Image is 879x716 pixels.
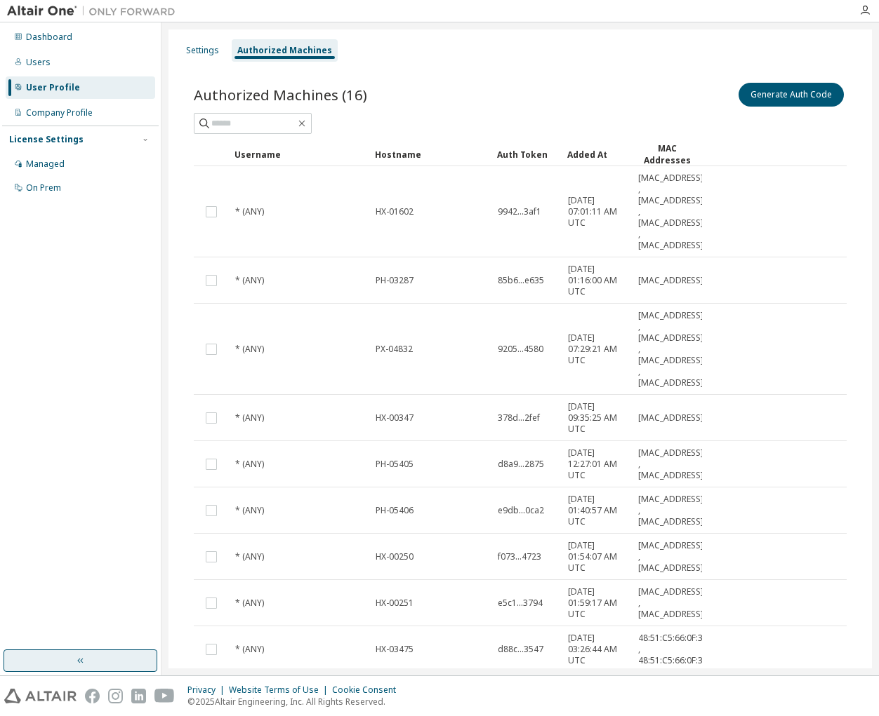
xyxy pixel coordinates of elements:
[235,344,264,355] span: * (ANY)
[154,689,175,703] img: youtube.svg
[498,505,544,516] span: e9db...0ca2
[235,206,264,217] span: * (ANY)
[638,275,703,286] span: [MAC_ADDRESS]
[498,275,544,286] span: 85b6...e635
[187,684,229,696] div: Privacy
[376,412,414,424] span: HX-00347
[375,143,486,166] div: Hostname
[568,447,626,481] span: [DATE] 12:27:01 AM UTC
[568,633,626,666] span: [DATE] 03:26:44 AM UTC
[568,195,626,229] span: [DATE] 07:01:11 AM UTC
[26,182,61,194] div: On Prem
[497,143,556,166] div: Auth Token
[235,551,264,562] span: * (ANY)
[376,644,414,655] span: HX-03475
[108,689,123,703] img: instagram.svg
[235,597,264,609] span: * (ANY)
[498,344,543,355] span: 9205...4580
[568,332,626,366] span: [DATE] 07:29:21 AM UTC
[332,684,404,696] div: Cookie Consent
[568,264,626,297] span: [DATE] 01:16:00 AM UTC
[4,689,77,703] img: altair_logo.svg
[498,459,544,470] span: d8a9...2875
[26,107,93,119] div: Company Profile
[638,447,703,481] span: [MAC_ADDRESS] , [MAC_ADDRESS]
[235,505,264,516] span: * (ANY)
[376,505,414,516] span: PH-05406
[235,412,264,424] span: * (ANY)
[376,459,414,470] span: PH-05405
[638,633,708,666] span: 48:51:C5:66:0F:30 , 48:51:C5:66:0F:34
[235,644,264,655] span: * (ANY)
[376,551,414,562] span: HX-00250
[9,134,84,145] div: License Settings
[186,45,219,56] div: Settings
[376,344,413,355] span: PX-04832
[568,540,626,574] span: [DATE] 01:54:07 AM UTC
[376,597,414,609] span: HX-00251
[568,494,626,527] span: [DATE] 01:40:57 AM UTC
[237,45,332,56] div: Authorized Machines
[376,206,414,217] span: HX-01602
[376,275,414,286] span: PH-03287
[187,696,404,708] p: © 2025 Altair Engineering, Inc. All Rights Reserved.
[638,586,703,620] span: [MAC_ADDRESS] , [MAC_ADDRESS]
[26,57,51,68] div: Users
[85,689,100,703] img: facebook.svg
[498,597,543,609] span: e5c1...3794
[638,412,703,424] span: [MAC_ADDRESS]
[567,143,626,166] div: Added At
[498,551,541,562] span: f073...4723
[26,82,80,93] div: User Profile
[235,275,264,286] span: * (ANY)
[568,586,626,620] span: [DATE] 01:59:17 AM UTC
[235,459,264,470] span: * (ANY)
[234,143,364,166] div: Username
[637,142,696,166] div: MAC Addresses
[26,32,72,43] div: Dashboard
[638,540,703,574] span: [MAC_ADDRESS] , [MAC_ADDRESS]
[229,684,332,696] div: Website Terms of Use
[739,83,844,107] button: Generate Auth Code
[498,644,543,655] span: d88c...3547
[498,412,540,424] span: 378d...2fef
[194,85,367,104] span: Authorized Machines (16)
[638,173,703,251] span: [MAC_ADDRESS] , [MAC_ADDRESS] , [MAC_ADDRESS] , [MAC_ADDRESS]
[7,4,183,18] img: Altair One
[638,494,703,527] span: [MAC_ADDRESS] , [MAC_ADDRESS]
[498,206,541,217] span: 9942...3af1
[638,310,703,389] span: [MAC_ADDRESS] , [MAC_ADDRESS] , [MAC_ADDRESS] , [MAC_ADDRESS]
[26,158,65,170] div: Managed
[568,401,626,435] span: [DATE] 09:35:25 AM UTC
[131,689,146,703] img: linkedin.svg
